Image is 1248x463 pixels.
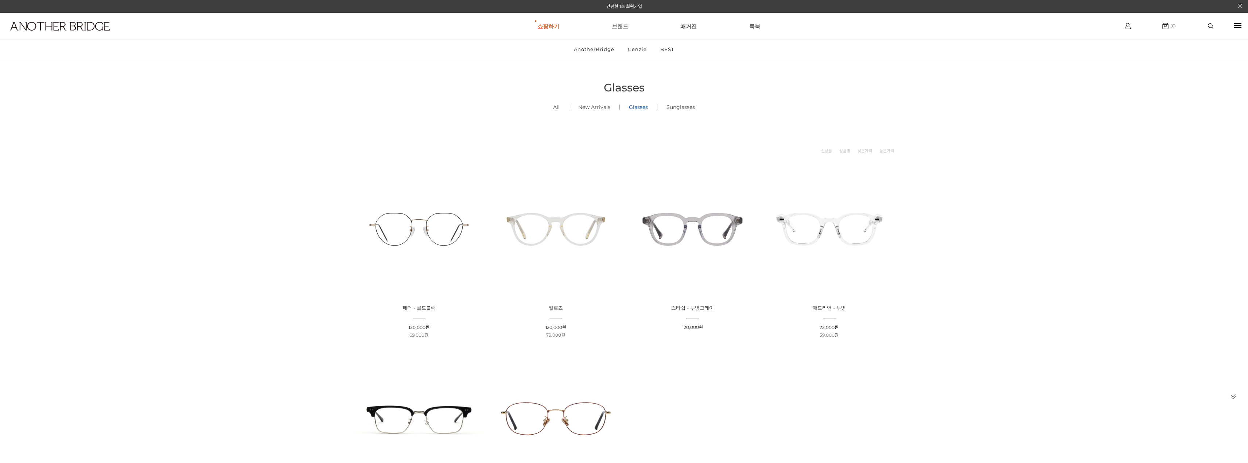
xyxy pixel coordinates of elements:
[409,325,429,330] span: 120,000원
[612,13,628,39] a: 브랜드
[763,164,895,295] img: 애드리언 - 투명 안경, 패셔너블 아이웨어 이미지
[606,4,642,9] a: 간편한 1초 회원가입
[10,22,110,31] img: logo
[4,22,191,48] a: logo
[858,147,872,154] a: 낮은가격
[839,147,850,154] a: 상품명
[1162,23,1176,29] a: (0)
[657,95,704,119] a: Sunglasses
[627,164,758,295] img: 스타쉽 안경 - 다양한 스타일에 어울리는 투명 그레이 패션 아이템 이미지
[879,147,894,154] a: 높은가격
[409,332,428,338] span: 69,000원
[1169,23,1176,28] span: (0)
[545,325,566,330] span: 120,000원
[1162,23,1169,29] img: cart
[813,305,846,311] span: 애드리언 - 투명
[820,325,839,330] span: 72,000원
[403,305,436,311] span: 페더 - 골드블랙
[680,13,697,39] a: 매거진
[820,332,839,338] span: 59,000원
[353,164,485,295] img: 페더 - 골드블랙 이미지 - 금블랙 세련된 안경
[813,306,846,311] a: 애드리언 - 투명
[654,40,680,59] a: BEST
[569,95,619,119] a: New Arrivals
[568,40,621,59] a: AnotherBridge
[549,306,563,311] a: 멜로즈
[403,306,436,311] a: 페더 - 골드블랙
[620,95,657,119] a: Glasses
[622,40,653,59] a: Genzie
[549,305,563,311] span: 멜로즈
[671,306,714,311] a: 스타쉽 - 투명그레이
[821,147,832,154] a: 신상품
[604,81,645,94] span: Glasses
[671,305,714,311] span: 스타쉽 - 투명그레이
[749,13,760,39] a: 룩북
[544,95,569,119] a: All
[546,332,565,338] span: 79,000원
[682,325,703,330] span: 120,000원
[1208,23,1213,29] img: search
[1125,23,1131,29] img: cart
[537,13,559,39] a: 쇼핑하기
[490,164,622,295] img: 멜로즈 - 투명 안경, 다양한 스타일에 어울리는 상품 이미지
